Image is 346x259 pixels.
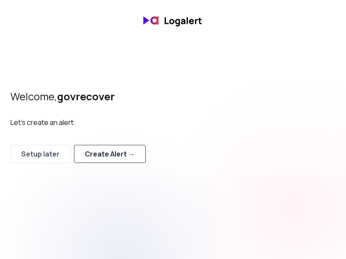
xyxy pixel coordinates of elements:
[85,149,135,159] div: Create Alert →
[57,89,115,103] strong: govrecover
[74,145,146,163] button: Create Alert →
[10,145,70,163] button: Setup later
[21,149,60,159] div: Setup later
[138,10,208,31] img: banner logo
[10,90,336,103] div: Welcome,
[10,117,336,138] p: Let's create an alert.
